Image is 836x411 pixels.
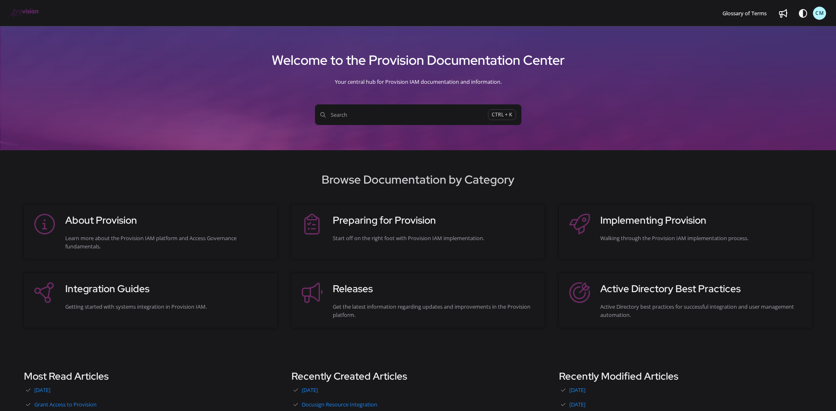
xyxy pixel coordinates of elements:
h3: Recently Modified Articles [559,369,812,384]
span: CTRL + K [488,109,516,120]
a: Integration GuidesGetting started with systems integration in Provision IAM. [32,281,269,319]
div: Walking through the Provision IAM implementation process. [600,234,804,242]
h2: Browse Documentation by Category [10,171,826,188]
h3: Recently Created Articles [291,369,545,384]
a: Grant Access to Provision [24,398,277,411]
a: About ProvisionLearn more about the Provision IAM platform and Access Governance fundamentals. [32,213,269,250]
span: Search [320,111,488,119]
h3: Implementing Provision [600,213,804,228]
h1: Welcome to the Provision Documentation Center [10,49,826,71]
a: ReleasesGet the latest information regarding updates and improvements in the Provision platform. [300,281,536,319]
button: Theme options [796,7,810,20]
a: Docusign Resource Integration [291,398,545,411]
h3: Releases [333,281,536,296]
div: Your central hub for Provision IAM documentation and information. [10,71,826,92]
div: Active Directory best practices for successful integration and user management automation. [600,302,804,319]
a: [DATE] [24,384,277,396]
button: SearchCTRL + K [315,104,521,125]
div: Start off on the right foot with Provision IAM implementation. [333,234,536,242]
a: Active Directory Best PracticesActive Directory best practices for successful integration and use... [567,281,804,319]
h3: Active Directory Best Practices [600,281,804,296]
button: CM [813,7,826,20]
a: [DATE] [291,384,545,396]
span: CM [815,9,824,17]
div: Learn more about the Provision IAM platform and Access Governance fundamentals. [65,234,269,250]
div: Get the latest information regarding updates and improvements in the Provision platform. [333,302,536,319]
h3: Integration Guides [65,281,269,296]
h3: About Provision [65,213,269,228]
h3: Most Read Articles [24,369,277,384]
a: Project logo [10,9,39,18]
h3: Preparing for Provision [333,213,536,228]
img: brand logo [10,9,39,18]
a: Preparing for ProvisionStart off on the right foot with Provision IAM implementation. [300,213,536,250]
a: [DATE] [559,398,812,411]
a: Implementing ProvisionWalking through the Provision IAM implementation process. [567,213,804,250]
a: [DATE] [559,384,812,396]
span: Glossary of Terms [722,9,767,17]
div: Getting started with systems integration in Provision IAM. [65,302,269,311]
a: Whats new [777,7,790,20]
